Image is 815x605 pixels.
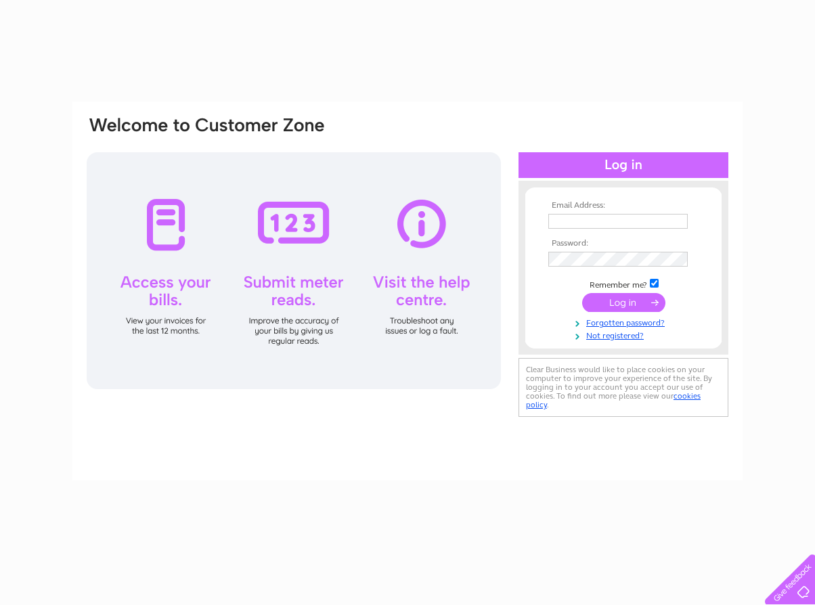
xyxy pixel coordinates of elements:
[545,201,702,210] th: Email Address:
[545,239,702,248] th: Password:
[548,315,702,328] a: Forgotten password?
[519,358,728,417] div: Clear Business would like to place cookies on your computer to improve your experience of the sit...
[582,293,665,312] input: Submit
[545,277,702,290] td: Remember me?
[548,328,702,341] a: Not registered?
[526,391,701,409] a: cookies policy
